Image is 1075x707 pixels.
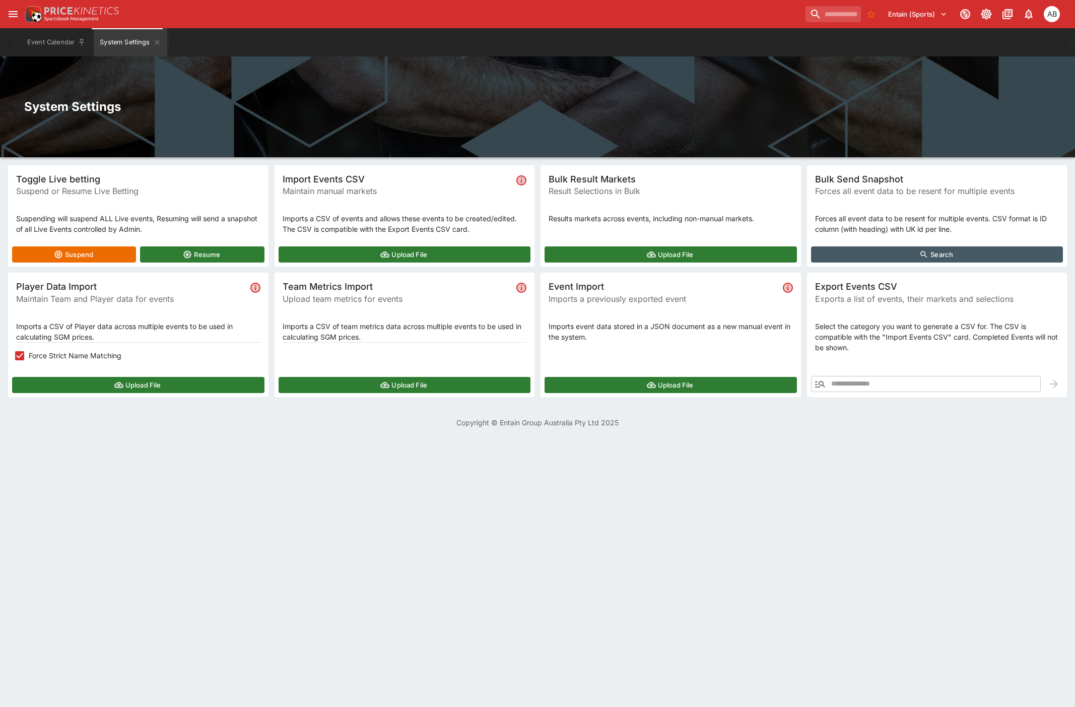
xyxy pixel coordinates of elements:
[12,246,136,263] button: Suspend
[283,173,513,185] span: Import Events CSV
[815,213,1059,234] p: Forces all event data to be resent for multiple events. CSV format is ID column (with heading) wi...
[545,246,797,263] button: Upload File
[22,4,42,24] img: PriceKinetics Logo
[549,321,793,342] p: Imports event data stored in a JSON document as a new manual event in the system.
[283,321,527,342] p: Imports a CSV of team metrics data across multiple events to be used in calculating SGM prices.
[44,17,99,21] img: Sportsbook Management
[549,213,793,224] p: Results markets across events, including non-manual markets.
[283,293,513,305] span: Upload team metrics for events
[1044,6,1060,22] div: Alex Bothe
[279,246,531,263] button: Upload File
[863,6,879,22] button: No Bookmarks
[1041,3,1063,25] button: Alex Bothe
[29,350,121,361] span: Force Strict Name Matching
[815,321,1059,353] p: Select the category you want to generate a CSV for. The CSV is compatible with the "Import Events...
[283,281,513,292] span: Team Metrics Import
[549,185,793,197] span: Result Selections in Bulk
[12,377,264,393] button: Upload File
[16,185,260,197] span: Suspend or Resume Live Betting
[140,246,264,263] button: Resume
[815,281,1059,292] span: Export Events CSV
[94,28,167,56] button: System Settings
[815,173,1059,185] span: Bulk Send Snapshot
[977,5,995,23] button: Toggle light/dark mode
[549,173,793,185] span: Bulk Result Markets
[4,5,22,23] button: open drawer
[1020,5,1038,23] button: Notifications
[283,185,513,197] span: Maintain manual markets
[805,6,861,22] input: search
[815,293,1059,305] span: Exports a list of events, their markets and selections
[279,377,531,393] button: Upload File
[882,6,953,22] button: Select Tenant
[815,185,1059,197] span: Forces all event data to be resent for multiple events
[21,28,92,56] button: Event Calendar
[16,173,260,185] span: Toggle Live betting
[545,377,797,393] button: Upload File
[549,281,779,292] span: Event Import
[16,293,246,305] span: Maintain Team and Player data for events
[998,5,1017,23] button: Documentation
[44,7,119,15] img: PriceKinetics
[811,246,1063,263] button: Search
[24,99,1051,114] h2: System Settings
[16,321,260,342] p: Imports a CSV of Player data across multiple events to be used in calculating SGM prices.
[956,5,974,23] button: Connected to PK
[16,213,260,234] p: Suspending will suspend ALL Live events, Resuming will send a snapshot of all Live Events control...
[549,293,779,305] span: Imports a previously exported event
[16,281,246,292] span: Player Data Import
[283,213,527,234] p: Imports a CSV of events and allows these events to be created/edited. The CSV is compatible with ...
